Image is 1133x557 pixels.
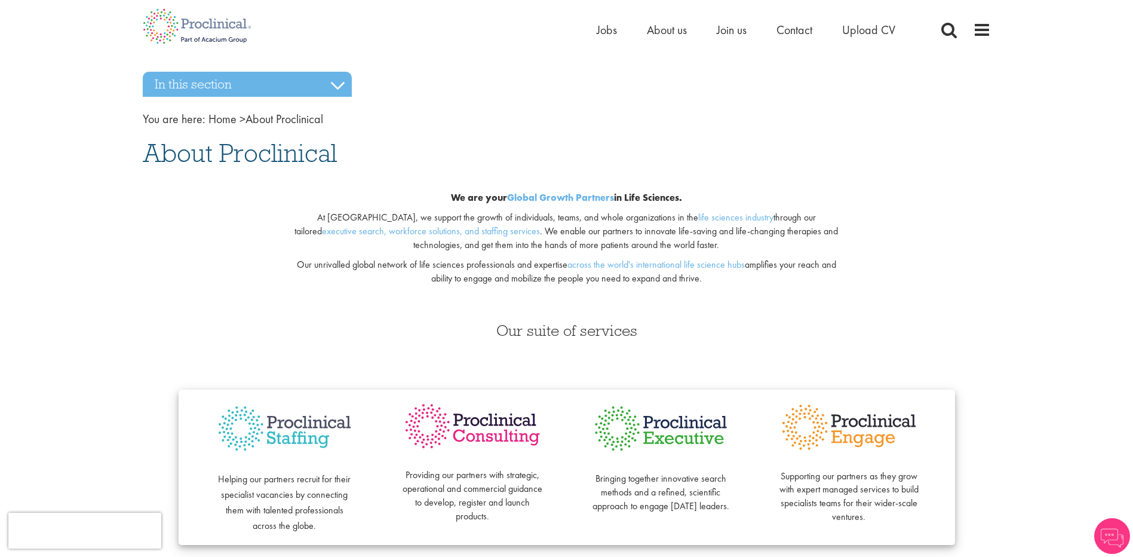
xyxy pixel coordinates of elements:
img: Proclinical Consulting [403,402,543,451]
h3: Our suite of services [143,323,991,338]
span: > [240,111,245,127]
img: Proclinical Executive [591,402,731,455]
img: Chatbot [1094,518,1130,554]
iframe: reCAPTCHA [8,513,161,549]
a: Join us [717,22,747,38]
a: life sciences industry [698,211,773,224]
a: Contact [776,22,812,38]
h3: In this section [143,72,352,97]
b: We are your in Life Sciences. [451,191,682,204]
a: Jobs [597,22,617,38]
span: You are here: [143,111,205,127]
a: Global Growth Partners [507,191,614,204]
a: breadcrumb link to Home [208,111,237,127]
span: About Proclinical [143,137,337,169]
span: About Proclinical [208,111,323,127]
a: executive search, workforce solutions, and staffing services [322,225,540,237]
p: Providing our partners with strategic, operational and commercial guidance to develop, register a... [403,455,543,524]
p: At [GEOGRAPHIC_DATA], we support the growth of individuals, teams, and whole organizations in the... [287,211,846,252]
a: Upload CV [842,22,895,38]
p: Bringing together innovative search methods and a refined, scientific approach to engage [DATE] l... [591,458,731,513]
p: Our unrivalled global network of life sciences professionals and expertise amplifies your reach a... [287,258,846,286]
p: Supporting our partners as they grow with expert managed services to build specialists teams for ... [779,456,919,524]
img: Proclinical Staffing [214,402,355,456]
span: Helping our partners recruit for their specialist vacancies by connecting them with talented prof... [218,473,351,532]
img: Proclinical Engage [779,402,919,453]
a: About us [647,22,687,38]
a: across the world's international life science hubs [567,258,745,271]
